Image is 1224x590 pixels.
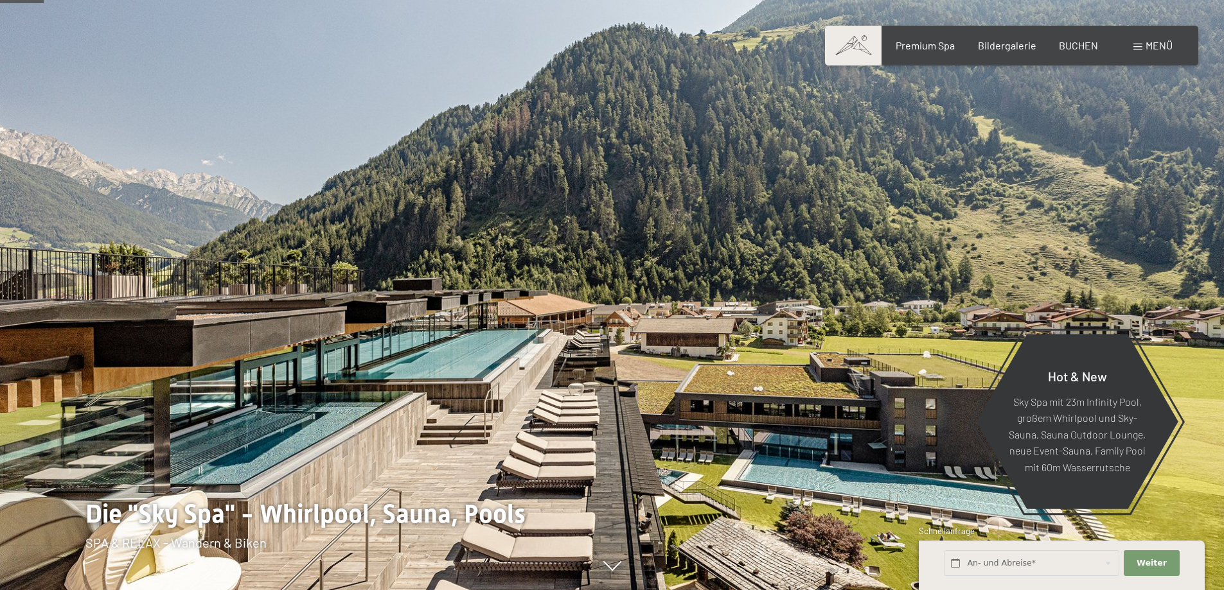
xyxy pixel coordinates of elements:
[896,39,955,51] a: Premium Spa
[1007,393,1147,475] p: Sky Spa mit 23m Infinity Pool, großem Whirlpool und Sky-Sauna, Sauna Outdoor Lounge, neue Event-S...
[1146,39,1173,51] span: Menü
[1059,39,1098,51] a: BUCHEN
[975,333,1179,510] a: Hot & New Sky Spa mit 23m Infinity Pool, großem Whirlpool und Sky-Sauna, Sauna Outdoor Lounge, ne...
[1048,368,1107,383] span: Hot & New
[919,526,975,536] span: Schnellanfrage
[1124,550,1179,577] button: Weiter
[978,39,1036,51] a: Bildergalerie
[1137,557,1167,569] span: Weiter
